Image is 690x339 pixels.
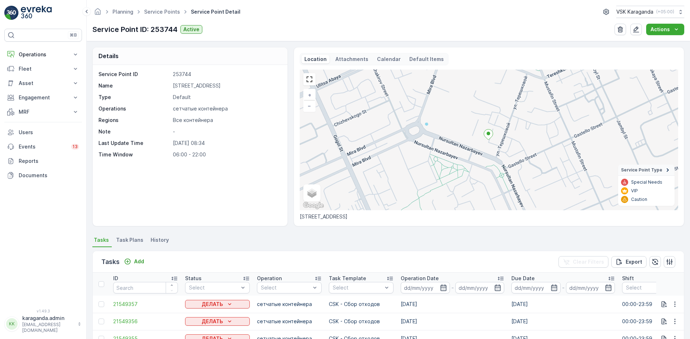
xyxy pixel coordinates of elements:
img: Google [302,201,325,210]
span: Service Point Detail [189,8,242,15]
button: Active [180,25,202,34]
img: logo_light-DOdMpM7g.png [21,6,52,20]
button: Asset [4,76,82,90]
p: - [173,128,280,135]
button: Engagement [4,90,82,105]
p: ДЕЛАТЬ [202,318,223,325]
p: ID [113,275,118,282]
p: Due Date [511,275,535,282]
p: Shift [622,275,634,282]
p: Name [98,82,170,89]
p: MRF [19,108,68,116]
button: Fleet [4,62,82,76]
a: Events13 [4,140,82,154]
p: Reports [19,157,79,165]
p: Export [626,258,642,265]
p: Location [304,56,327,63]
p: VIP [631,188,638,194]
p: [DATE] 08:34 [173,140,280,147]
div: Toggle Row Selected [98,319,104,324]
span: − [308,103,311,109]
a: Homepage [94,10,102,17]
p: Operation Date [401,275,439,282]
span: + [308,92,311,98]
p: Caution [631,197,647,202]
p: [STREET_ADDRESS] [300,213,678,220]
p: ⌘B [70,32,77,38]
p: Add [134,258,144,265]
p: Select [626,284,676,291]
p: Fleet [19,65,68,72]
a: Users [4,125,82,140]
p: - [562,283,565,292]
button: KKkaraganda.admin[EMAIL_ADDRESS][DOMAIN_NAME] [4,315,82,333]
input: Search [113,282,178,293]
button: ДЕЛАТЬ [185,300,250,309]
a: View Fullscreen [304,74,315,85]
p: [EMAIL_ADDRESS][DOMAIN_NAME] [22,322,74,333]
p: Select [261,284,310,291]
p: Engagement [19,94,68,101]
input: dd/mm/yyyy [566,282,615,293]
p: ( +05:00 ) [656,9,674,15]
a: Zoom Out [304,100,315,111]
input: dd/mm/yyyy [455,282,505,293]
a: Service Points [144,9,180,15]
img: logo [4,6,19,20]
p: Attachments [335,56,368,63]
p: VSK Karaganda [616,8,653,15]
button: MRF [4,105,82,119]
p: Operations [98,105,170,112]
button: Add [121,257,147,266]
button: ДЕЛАТЬ [185,317,250,326]
a: 21549356 [113,318,178,325]
div: KK [6,318,18,330]
p: Last Update Time [98,140,170,147]
p: Details [98,52,119,60]
a: Zoom In [304,90,315,100]
p: Select [333,284,382,291]
a: Documents [4,168,82,183]
span: v 1.49.3 [4,309,82,313]
td: CSK - Сбор отходов [325,296,397,313]
p: - [451,283,454,292]
p: Operations [19,51,68,58]
p: Service Point ID: 253744 [92,24,178,35]
p: Events [19,143,67,150]
td: CSK - Сбор отходов [325,313,397,330]
p: Regions [98,117,170,124]
p: Documents [19,172,79,179]
p: Select [189,284,239,291]
td: [DATE] [397,296,508,313]
p: 13 [73,144,78,150]
p: Special Needs [631,179,662,185]
p: 253744 [173,71,280,78]
button: VSK Karaganda(+05:00) [616,6,684,18]
p: Actions [650,26,670,33]
a: Planning [112,9,133,15]
p: Task Template [329,275,366,282]
button: Export [611,256,647,268]
p: сетчатыe контейнера [173,105,280,112]
a: 21549357 [113,301,178,308]
a: Reports [4,154,82,168]
p: [STREET_ADDRESS] [173,82,280,89]
button: Clear Filters [558,256,608,268]
p: Users [19,129,79,136]
p: Default Items [409,56,444,63]
span: Service Point Type [621,167,662,173]
p: Operation [257,275,282,282]
p: Status [185,275,202,282]
button: Actions [646,24,684,35]
p: Clear Filters [573,258,604,265]
td: [DATE] [508,313,618,330]
p: Calendar [377,56,401,63]
td: сетчатыe контейнера [253,313,325,330]
summary: Service Point Type [618,165,675,176]
td: [DATE] [397,313,508,330]
input: dd/mm/yyyy [401,282,450,293]
td: сетчатыe контейнера [253,296,325,313]
p: Asset [19,80,68,87]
